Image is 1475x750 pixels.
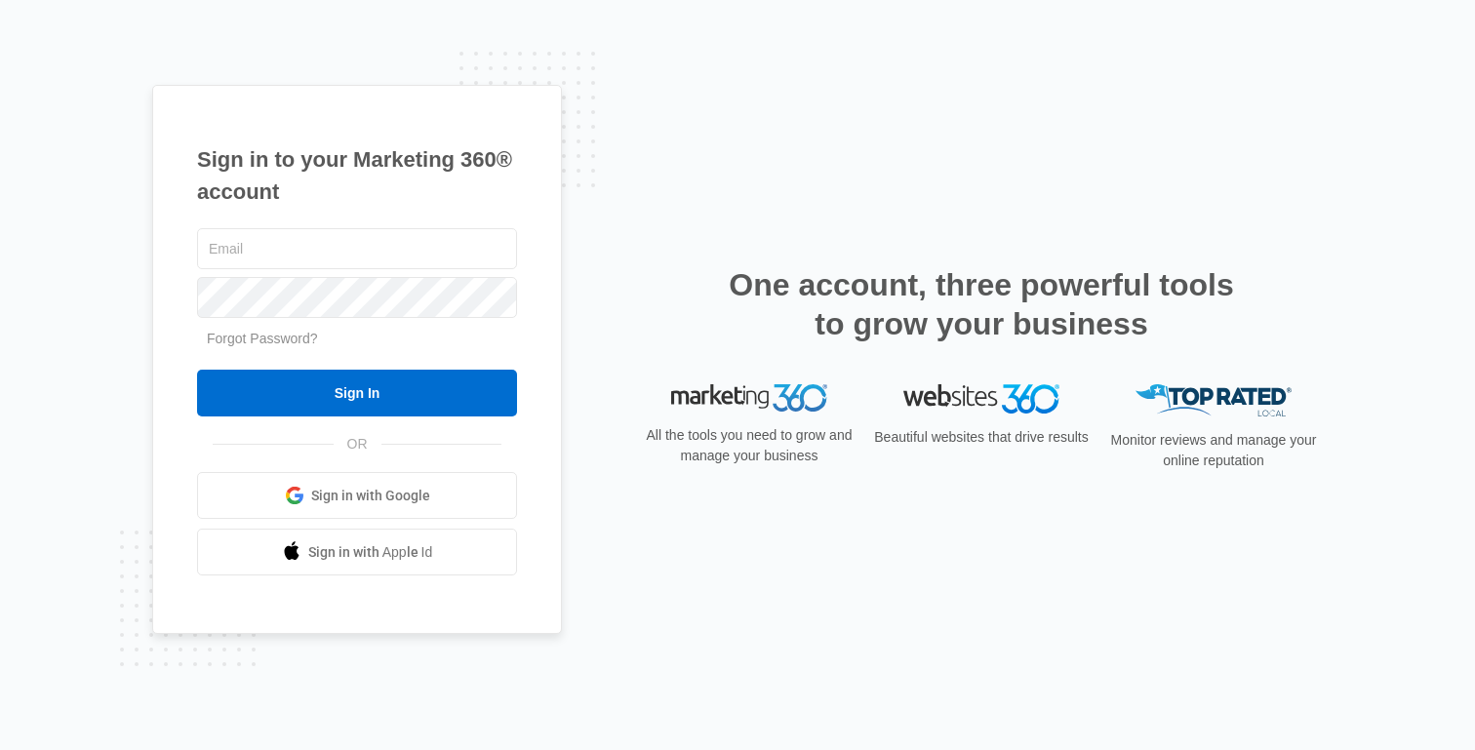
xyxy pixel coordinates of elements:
[640,425,858,466] p: All the tools you need to grow and manage your business
[723,265,1240,343] h2: One account, three powerful tools to grow your business
[197,143,517,208] h1: Sign in to your Marketing 360® account
[308,542,433,563] span: Sign in with Apple Id
[207,331,318,346] a: Forgot Password?
[197,529,517,575] a: Sign in with Apple Id
[872,427,1091,448] p: Beautiful websites that drive results
[1136,384,1292,416] img: Top Rated Local
[903,384,1059,413] img: Websites 360
[311,486,430,506] span: Sign in with Google
[671,384,827,412] img: Marketing 360
[197,370,517,416] input: Sign In
[197,228,517,269] input: Email
[334,434,381,454] span: OR
[1104,430,1323,471] p: Monitor reviews and manage your online reputation
[197,472,517,519] a: Sign in with Google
